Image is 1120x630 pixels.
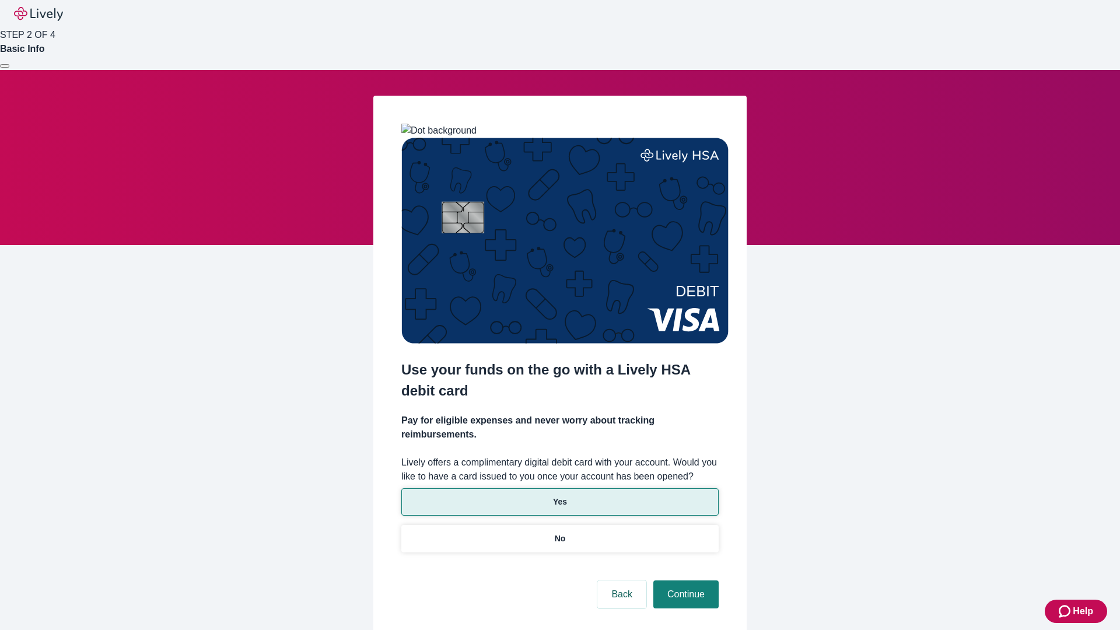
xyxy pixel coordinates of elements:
[553,496,567,508] p: Yes
[401,488,719,516] button: Yes
[1059,604,1073,618] svg: Zendesk support icon
[401,525,719,552] button: No
[653,580,719,608] button: Continue
[14,7,63,21] img: Lively
[1073,604,1093,618] span: Help
[401,414,719,442] h4: Pay for eligible expenses and never worry about tracking reimbursements.
[555,533,566,545] p: No
[401,138,729,344] img: Debit card
[401,456,719,484] label: Lively offers a complimentary digital debit card with your account. Would you like to have a card...
[401,359,719,401] h2: Use your funds on the go with a Lively HSA debit card
[401,124,477,138] img: Dot background
[1045,600,1107,623] button: Zendesk support iconHelp
[597,580,646,608] button: Back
